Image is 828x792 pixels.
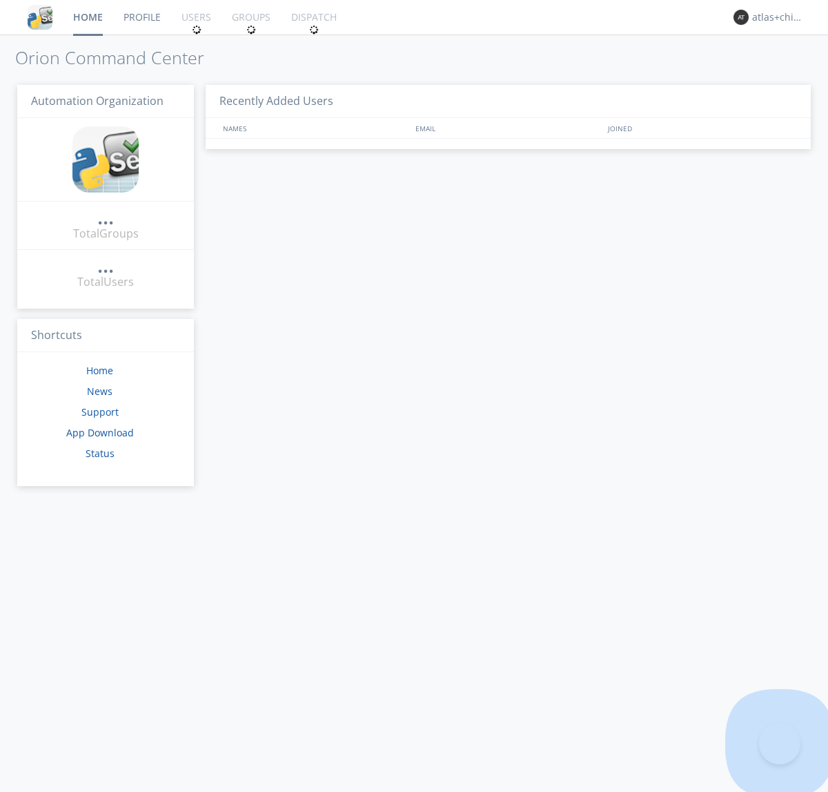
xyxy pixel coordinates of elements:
[77,274,134,290] div: Total Users
[31,93,164,108] span: Automation Organization
[246,25,256,35] img: spin.svg
[219,118,408,138] div: NAMES
[412,118,604,138] div: EMAIL
[66,426,134,439] a: App Download
[206,85,811,119] h3: Recently Added Users
[752,10,804,24] div: atlas+chinese0001
[97,258,114,272] div: ...
[97,210,114,224] div: ...
[86,447,115,460] a: Status
[73,226,139,242] div: Total Groups
[733,10,749,25] img: 373638.png
[97,258,114,274] a: ...
[81,405,119,418] a: Support
[309,25,319,35] img: spin.svg
[72,126,139,193] img: cddb5a64eb264b2086981ab96f4c1ba7
[192,25,201,35] img: spin.svg
[17,319,194,353] h3: Shortcuts
[759,723,800,764] iframe: Toggle Customer Support
[97,210,114,226] a: ...
[86,364,113,377] a: Home
[87,385,112,398] a: News
[28,5,52,30] img: cddb5a64eb264b2086981ab96f4c1ba7
[604,118,798,138] div: JOINED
